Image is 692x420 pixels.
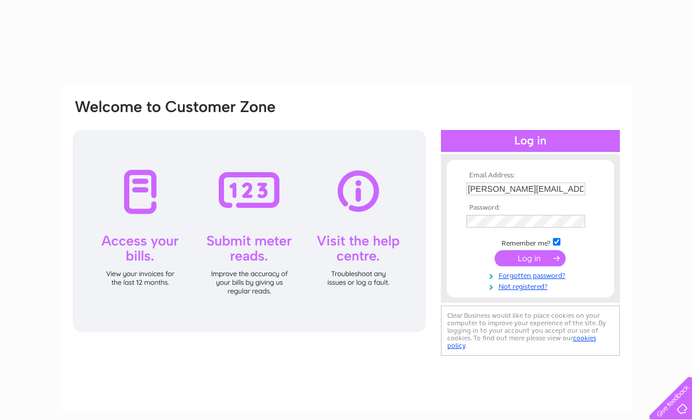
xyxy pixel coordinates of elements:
[466,269,597,280] a: Forgotten password?
[495,250,566,266] input: Submit
[441,306,620,356] div: Clear Business would like to place cookies on your computer to improve your experience of the sit...
[466,280,597,291] a: Not registered?
[463,204,597,212] th: Password:
[447,334,596,350] a: cookies policy
[463,236,597,248] td: Remember me?
[463,172,597,180] th: Email Address:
